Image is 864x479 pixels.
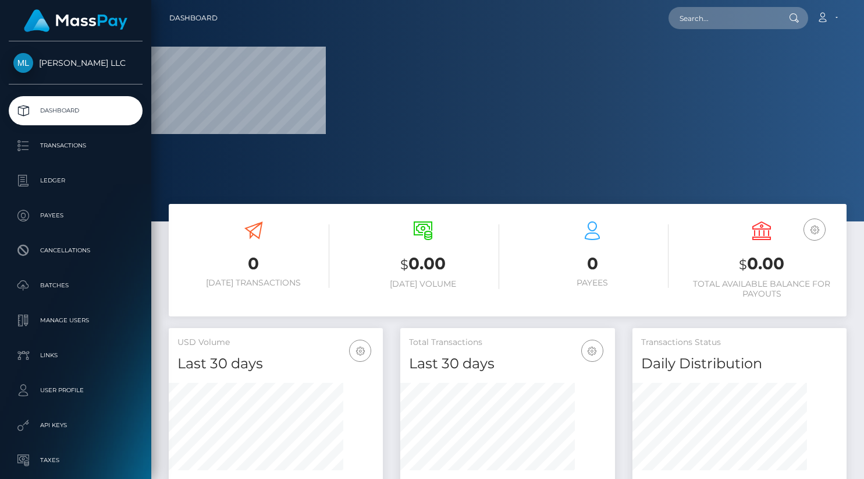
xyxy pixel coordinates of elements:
p: API Keys [13,417,138,434]
h3: 0.00 [686,252,838,276]
a: Taxes [9,446,143,475]
h6: Total Available Balance for Payouts [686,279,838,299]
h3: 0 [517,252,669,275]
h5: Total Transactions [409,337,606,348]
img: MiCard LLC [13,53,33,73]
h4: Daily Distribution [641,354,838,374]
a: User Profile [9,376,143,405]
p: Ledger [13,172,138,189]
h4: Last 30 days [177,354,374,374]
h4: Last 30 days [409,354,606,374]
a: Manage Users [9,306,143,335]
a: Batches [9,271,143,300]
h6: [DATE] Transactions [177,278,329,288]
a: Cancellations [9,236,143,265]
h3: 0 [177,252,329,275]
span: [PERSON_NAME] LLC [9,58,143,68]
p: Manage Users [13,312,138,329]
h3: 0.00 [347,252,499,276]
a: Links [9,341,143,370]
input: Search... [669,7,778,29]
h6: [DATE] Volume [347,279,499,289]
p: Taxes [13,452,138,469]
p: Cancellations [13,242,138,259]
p: Dashboard [13,102,138,119]
a: Payees [9,201,143,230]
a: Dashboard [169,6,218,30]
h5: USD Volume [177,337,374,348]
p: Links [13,347,138,364]
p: User Profile [13,382,138,399]
img: MassPay Logo [24,9,127,32]
small: $ [739,256,747,273]
a: Dashboard [9,96,143,125]
p: Transactions [13,137,138,154]
small: $ [400,256,408,273]
p: Payees [13,207,138,224]
p: Batches [13,277,138,294]
a: Ledger [9,166,143,195]
h6: Payees [517,278,669,288]
a: API Keys [9,411,143,440]
a: Transactions [9,131,143,160]
h5: Transactions Status [641,337,838,348]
